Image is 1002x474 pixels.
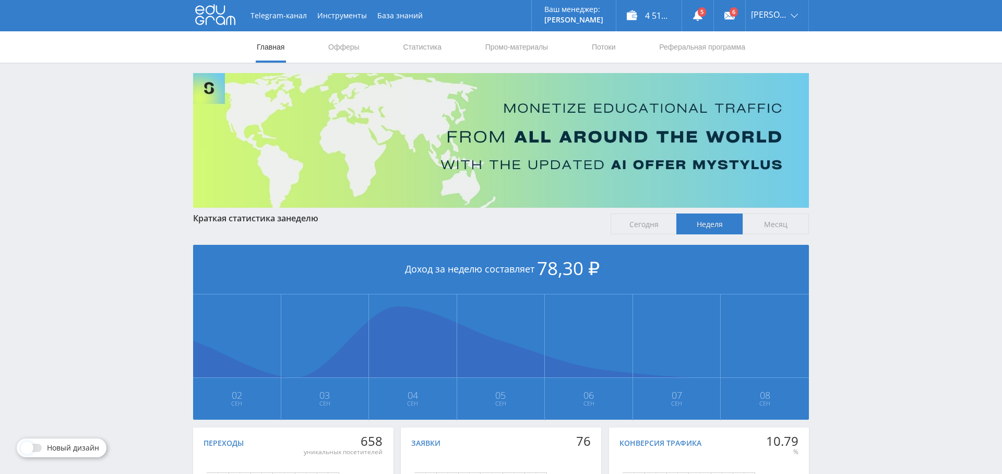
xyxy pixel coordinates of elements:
[458,391,544,399] span: 05
[458,399,544,408] span: Сен
[369,399,456,408] span: Сен
[369,391,456,399] span: 04
[193,245,809,294] div: Доход за неделю составляет
[751,10,788,19] span: [PERSON_NAME]
[658,31,746,63] a: Реферальная программа
[537,256,600,280] span: 78,30 ₽
[721,399,808,408] span: Сен
[743,214,809,234] span: Месяц
[282,391,368,399] span: 03
[634,391,720,399] span: 07
[721,391,808,399] span: 08
[47,444,99,452] span: Новый дизайн
[766,434,798,448] div: 10.79
[576,434,591,448] div: 76
[545,391,632,399] span: 06
[304,448,383,456] div: уникальных посетителей
[194,391,280,399] span: 02
[304,434,383,448] div: 658
[193,73,809,208] img: Banner
[766,448,798,456] div: %
[327,31,361,63] a: Офферы
[619,439,701,447] div: Конверсия трафика
[282,399,368,408] span: Сен
[634,399,720,408] span: Сен
[256,31,285,63] a: Главная
[286,212,318,224] span: неделю
[402,31,443,63] a: Статистика
[204,439,244,447] div: Переходы
[194,399,280,408] span: Сен
[484,31,549,63] a: Промо-материалы
[411,439,440,447] div: Заявки
[193,214,600,223] div: Краткая статистика за
[544,16,603,24] p: [PERSON_NAME]
[611,214,677,234] span: Сегодня
[591,31,617,63] a: Потоки
[544,5,603,14] p: Ваш менеджер:
[545,399,632,408] span: Сен
[676,214,743,234] span: Неделя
